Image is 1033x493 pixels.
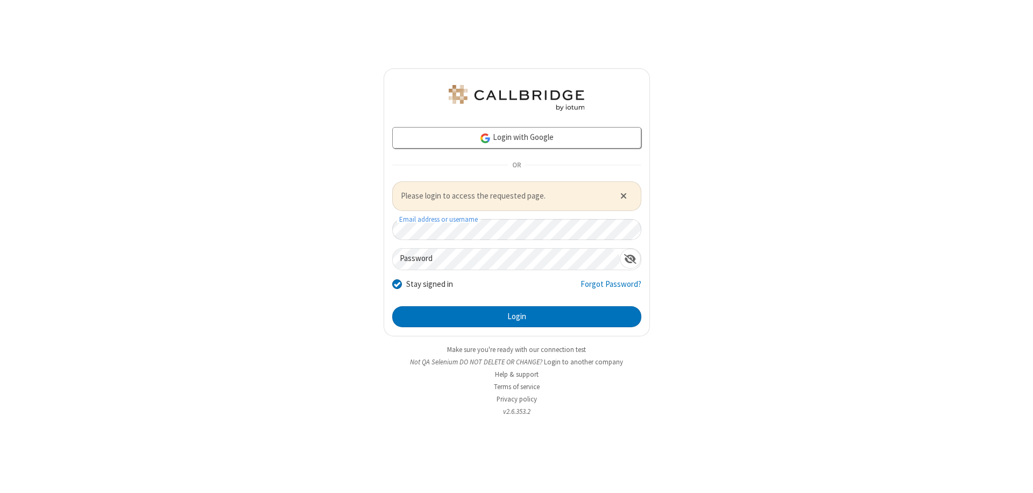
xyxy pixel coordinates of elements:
[494,382,540,391] a: Terms of service
[384,357,650,367] li: Not QA Selenium DO NOT DELETE OR CHANGE?
[384,406,650,417] li: v2.6.353.2
[620,249,641,269] div: Show password
[401,190,607,202] span: Please login to access the requested page.
[392,306,641,328] button: Login
[447,85,586,111] img: QA Selenium DO NOT DELETE OR CHANGE
[581,278,641,299] a: Forgot Password?
[508,158,525,173] span: OR
[614,188,632,204] button: Close alert
[406,278,453,291] label: Stay signed in
[497,395,537,404] a: Privacy policy
[495,370,539,379] a: Help & support
[392,219,641,240] input: Email address or username
[479,132,491,144] img: google-icon.png
[447,345,586,354] a: Make sure you're ready with our connection test
[392,127,641,149] a: Login with Google
[544,357,623,367] button: Login to another company
[393,249,620,270] input: Password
